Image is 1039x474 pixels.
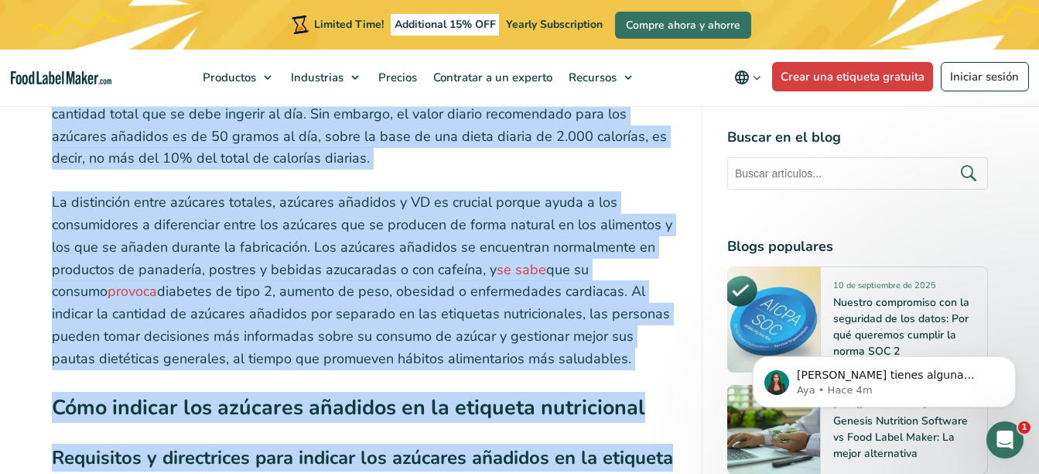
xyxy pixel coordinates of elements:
[730,324,1039,432] iframe: Intercom notifications mensaje
[286,70,345,85] span: Industrias
[52,191,677,369] p: La distinción entre azúcares totales, azúcares añadidos y VD es crucial porque ayuda a los consum...
[52,393,645,421] strong: Cómo indicar los azúcares añadidos en la etiqueta nutricional
[723,62,772,93] button: Change language
[391,14,500,36] span: Additional 15% OFF
[986,421,1024,459] iframe: Intercom live chat
[11,71,111,84] a: Food Label Maker homepage
[727,157,988,190] input: Buscar artículos...
[615,12,751,39] a: Compre ahora y ahorre
[727,127,988,148] h4: Buscar en el blog
[833,280,936,297] span: 10 de septiembre de 2025
[561,50,640,105] a: Recursos
[52,81,677,170] p: No existe un VD para los azúcares totales porque no se ha hecho ninguna recomendación sobre la ca...
[426,50,557,105] a: Contratar a un experto
[833,414,968,461] a: Genesis Nutrition Software vs Food Label Maker: La mejor alternativa
[506,17,603,32] span: Yearly Subscription
[314,17,384,32] span: Limited Time!
[108,282,157,301] a: provoca
[833,295,969,359] a: Nuestro compromiso con la seguridad de los datos: Por qué queremos cumplir la norma SOC 2
[727,236,988,257] h4: Blogs populares
[283,50,367,105] a: Industrias
[497,260,546,279] a: se sabe
[198,70,258,85] span: Productos
[195,50,279,105] a: Productos
[941,62,1029,91] a: Iniciar sesión
[772,62,934,91] a: Crear una etiqueta gratuita
[52,445,673,470] strong: Requisitos y directrices para indicar los azúcares añadidos en la etiqueta
[564,70,618,85] span: Recursos
[374,70,419,85] span: Precios
[371,50,422,105] a: Precios
[1018,421,1030,434] span: 1
[429,70,554,85] span: Contratar a un experto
